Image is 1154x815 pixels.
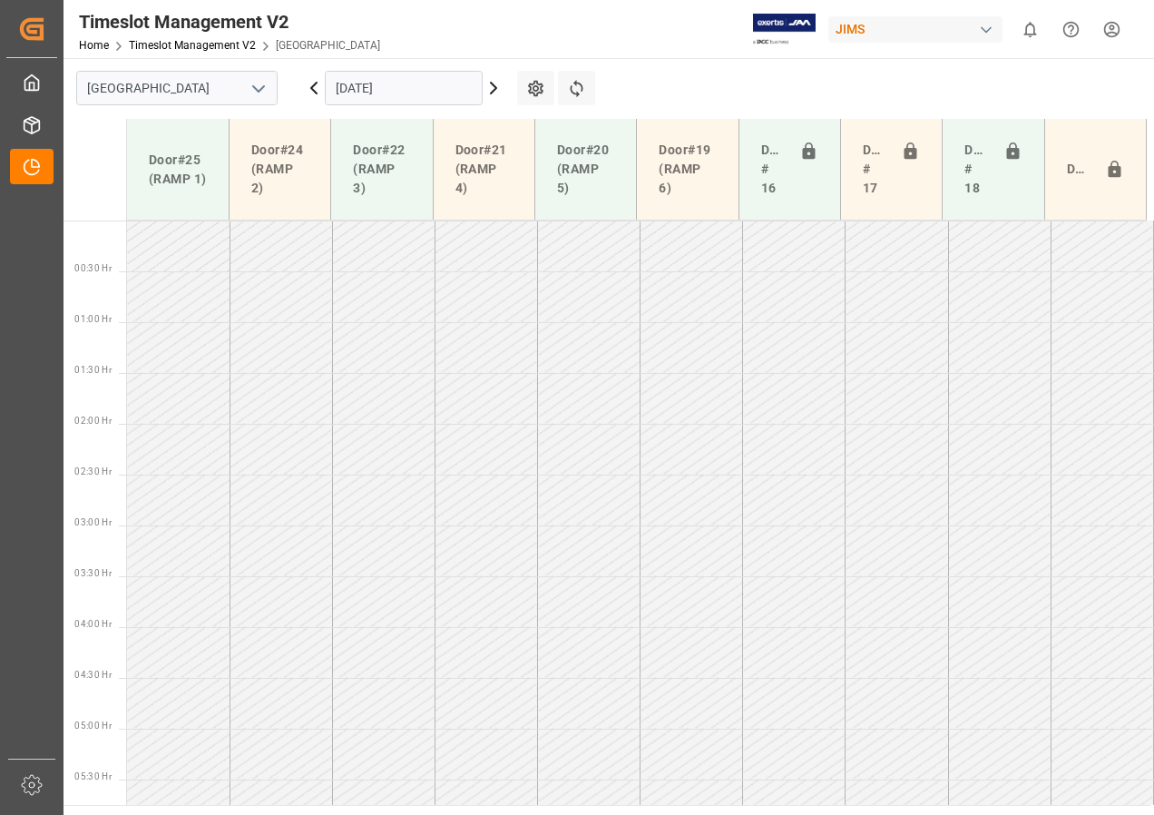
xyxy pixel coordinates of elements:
div: JIMS [828,16,1002,43]
button: open menu [244,74,271,103]
a: Timeslot Management V2 [129,39,256,52]
span: 01:30 Hr [74,365,112,375]
button: show 0 new notifications [1010,9,1051,50]
span: 04:00 Hr [74,619,112,629]
div: Door#20 (RAMP 5) [550,133,621,205]
img: Exertis%20JAM%20-%20Email%20Logo.jpg_1722504956.jpg [753,14,816,45]
span: 02:30 Hr [74,466,112,476]
div: Door#23 [1060,152,1098,187]
a: Home [79,39,109,52]
span: 01:00 Hr [74,314,112,324]
div: Door#21 (RAMP 4) [448,133,520,205]
span: 02:00 Hr [74,416,112,426]
span: 03:00 Hr [74,517,112,527]
span: 03:30 Hr [74,568,112,578]
button: JIMS [828,12,1010,46]
div: Timeslot Management V2 [79,8,380,35]
span: 05:00 Hr [74,721,112,731]
div: Door#25 (RAMP 1) [142,143,214,196]
span: 05:30 Hr [74,771,112,781]
div: Doors # 16 [754,133,792,205]
input: DD-MM-YYYY [325,71,483,105]
div: Doors # 18 [957,133,995,205]
div: Door#22 (RAMP 3) [346,133,417,205]
div: Doors # 17 [856,133,894,205]
span: 04:30 Hr [74,670,112,680]
span: 00:30 Hr [74,263,112,273]
button: Help Center [1051,9,1091,50]
div: Door#24 (RAMP 2) [244,133,316,205]
input: Type to search/select [76,71,278,105]
div: Door#19 (RAMP 6) [651,133,723,205]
